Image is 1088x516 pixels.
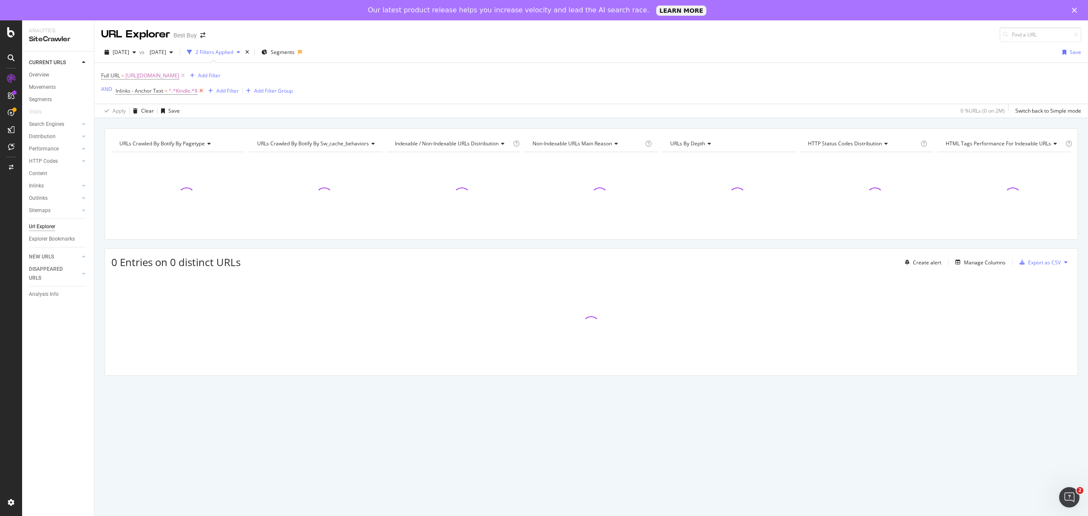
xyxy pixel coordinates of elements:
div: Sitemaps [29,206,51,215]
div: CURRENT URLS [29,58,66,67]
div: NEW URLS [29,252,54,261]
a: Movements [29,83,88,92]
h4: HTML Tags Performance for Indexable URLs [944,137,1064,150]
h4: URLs by Depth [669,137,788,150]
div: Switch back to Simple mode [1015,107,1081,114]
button: Segments [258,45,298,59]
a: Outlinks [29,194,79,203]
a: NEW URLS [29,252,79,261]
span: Indexable / Non-Indexable URLs distribution [395,140,499,147]
span: vs [139,48,146,56]
a: Performance [29,145,79,153]
button: Apply [101,104,126,118]
button: Add Filter Group [243,86,293,96]
span: Inlinks - Anchor Text [116,87,163,94]
span: Segments [271,48,295,56]
span: Non-Indexable URLs Main Reason [533,140,612,147]
a: Distribution [29,132,79,141]
button: Export as CSV [1016,255,1061,269]
button: Add Filter [187,71,221,81]
span: 2025 Jul. 29th [146,48,166,56]
div: 2 Filters Applied [195,48,233,56]
span: 2025 Aug. 19th [113,48,129,56]
div: Distribution [29,132,56,141]
a: Analysis Info [29,290,88,299]
div: Add Filter [216,87,239,94]
div: Export as CSV [1028,259,1061,266]
span: = [164,87,167,94]
h4: URLs Crawled By Botify By pagetype [118,137,237,150]
span: HTTP Status Codes Distribution [808,140,882,147]
div: URL Explorer [101,27,170,42]
div: Apply [113,107,126,114]
div: Outlinks [29,194,48,203]
div: Search Engines [29,120,64,129]
div: Movements [29,83,56,92]
button: Manage Columns [952,257,1006,267]
span: 2 [1077,487,1083,494]
h4: HTTP Status Codes Distribution [806,137,919,150]
a: Content [29,169,88,178]
div: DISAPPEARED URLS [29,265,72,283]
div: Analysis Info [29,290,59,299]
button: Clear [130,104,154,118]
span: ^.*Kindle.*$ [169,85,198,97]
span: URLs by Depth [670,140,705,147]
a: HTTP Codes [29,157,79,166]
div: Save [168,107,180,114]
a: Sitemaps [29,206,79,215]
div: Content [29,169,47,178]
div: Explorer Bookmarks [29,235,75,244]
div: Visits [29,108,42,116]
div: Analytics [29,27,87,34]
div: Our latest product release helps you increase velocity and lead the AI search race. [368,6,649,14]
a: CURRENT URLS [29,58,79,67]
div: Close [1072,8,1080,13]
a: Explorer Bookmarks [29,235,88,244]
div: Add Filter [198,72,221,79]
button: Save [158,104,180,118]
button: Switch back to Simple mode [1012,104,1081,118]
div: Save [1070,48,1081,56]
span: Full URL [101,72,120,79]
div: 0 % URLs ( 0 on 2M ) [960,107,1005,114]
div: Clear [141,107,154,114]
button: [DATE] [146,45,176,59]
button: 2 Filters Applied [184,45,244,59]
div: Add Filter Group [254,87,293,94]
a: LEARN MORE [656,6,707,16]
a: Overview [29,71,88,79]
h4: URLs Crawled By Botify By sw_cache_behaviors [255,137,382,150]
button: Save [1059,45,1081,59]
div: SiteCrawler [29,34,87,44]
span: = [121,72,124,79]
div: Segments [29,95,52,104]
input: Find a URL [1000,27,1081,42]
span: URLs Crawled By Botify By pagetype [119,140,205,147]
a: Visits [29,108,50,116]
span: 0 Entries on 0 distinct URLs [111,255,241,269]
div: Performance [29,145,59,153]
div: Manage Columns [964,259,1006,266]
a: Url Explorer [29,222,88,231]
div: Overview [29,71,49,79]
button: [DATE] [101,45,139,59]
a: DISAPPEARED URLS [29,265,79,283]
iframe: Intercom live chat [1059,487,1079,507]
div: arrow-right-arrow-left [200,32,205,38]
button: Add Filter [205,86,239,96]
h4: Indexable / Non-Indexable URLs Distribution [393,137,511,150]
a: Inlinks [29,181,79,190]
div: HTTP Codes [29,157,58,166]
span: [URL][DOMAIN_NAME] [125,70,179,82]
button: Create alert [901,255,941,269]
div: times [244,48,251,57]
div: Url Explorer [29,222,55,231]
button: AND [101,85,112,93]
div: Inlinks [29,181,44,190]
span: URLs Crawled By Botify By sw_cache_behaviors [257,140,369,147]
div: Create alert [913,259,941,266]
h4: Non-Indexable URLs Main Reason [531,137,643,150]
a: Segments [29,95,88,104]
